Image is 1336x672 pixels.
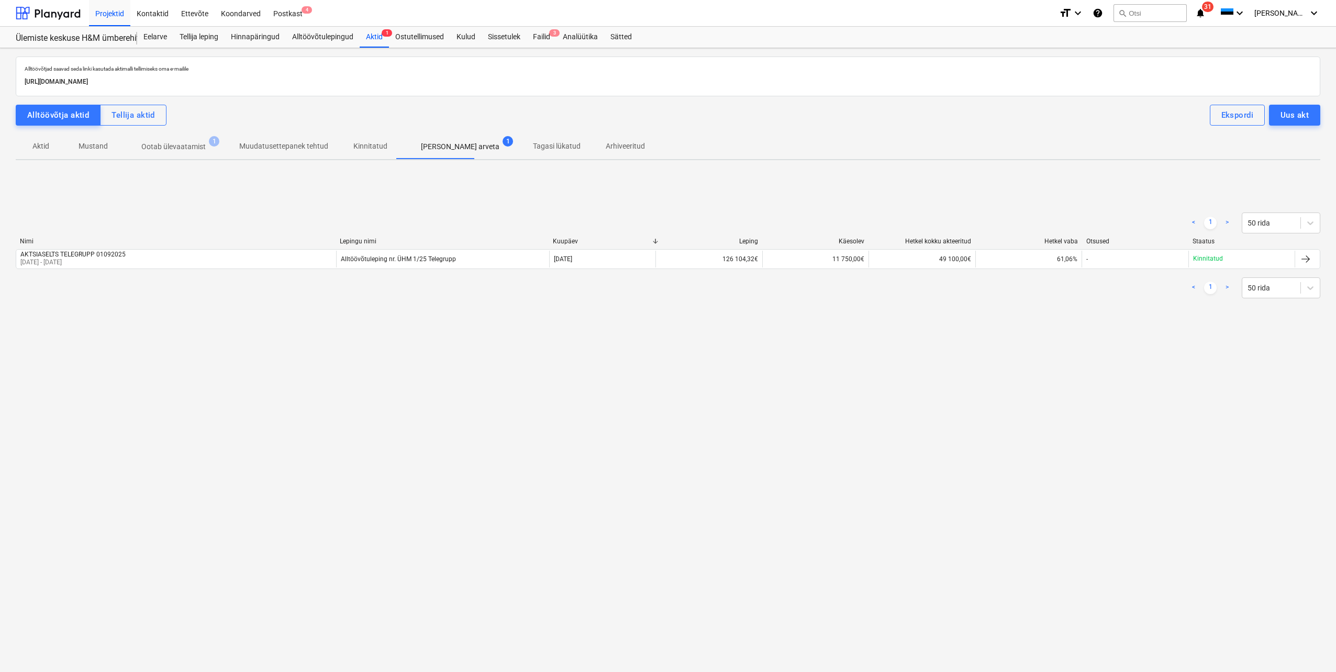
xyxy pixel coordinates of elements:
p: Arhiveeritud [606,141,645,152]
a: Page 1 is your current page [1204,282,1217,294]
span: 3 [549,29,560,37]
div: 126 104,32€ [655,251,762,267]
span: 61,06% [1057,255,1077,263]
a: Sätted [604,27,638,48]
p: Ootab ülevaatamist [141,141,206,152]
div: Lepingu nimi [340,238,544,245]
div: Failid [527,27,556,48]
p: Aktid [28,141,53,152]
a: Failid3 [527,27,556,48]
a: Tellija leping [173,27,225,48]
a: Kulud [450,27,482,48]
span: 1 [209,136,219,147]
div: Aktid [360,27,389,48]
button: Alltöövõtja aktid [16,105,101,126]
a: Previous page [1187,217,1200,229]
p: Tagasi lükatud [533,141,581,152]
div: Nimi [20,238,331,245]
p: Kinnitatud [353,141,387,152]
span: 1 [382,29,392,37]
div: Tellija aktid [112,108,155,122]
span: 1 [503,136,513,147]
div: [DATE] [554,255,572,263]
a: Alltöövõtulepingud [286,27,360,48]
div: Ülemiste keskuse H&M ümberehitustööd [HMÜLEMISTE] [16,33,125,44]
a: Previous page [1187,282,1200,294]
p: [DATE] - [DATE] [20,258,126,267]
span: 4 [302,6,312,14]
div: AKTSIASELTS TELEGRUPP 01092025 [20,251,126,258]
div: Kuupäev [553,238,651,245]
a: Page 1 is your current page [1204,217,1217,229]
a: Hinnapäringud [225,27,286,48]
a: Aktid1 [360,27,389,48]
p: Mustand [79,141,108,152]
p: Alltöövõtjad saavad seda linki kasutada aktimalli tellimiseks oma e-mailile [25,65,1311,72]
p: Muudatusettepanek tehtud [239,141,328,152]
div: - [1086,255,1088,263]
button: Ekspordi [1210,105,1265,126]
div: Hetkel vaba [979,238,1078,245]
a: Next page [1221,282,1233,294]
div: Hetkel kokku akteeritud [873,238,971,245]
button: Uus akt [1269,105,1320,126]
a: Analüütika [556,27,604,48]
a: Sissetulek [482,27,527,48]
div: Leping [660,238,758,245]
a: Ostutellimused [389,27,450,48]
div: 11 750,00€ [762,251,869,267]
div: Käesolev [766,238,865,245]
div: Alltöövõtja aktid [27,108,89,122]
div: Staatus [1193,238,1291,245]
p: [PERSON_NAME] arveta [421,141,499,152]
button: Tellija aktid [100,105,166,126]
div: Ekspordi [1221,108,1253,122]
p: Kinnitatud [1193,254,1223,263]
div: Uus akt [1281,108,1309,122]
div: 49 100,00€ [869,251,975,267]
a: Next page [1221,217,1233,229]
div: Otsused [1086,238,1185,245]
a: Eelarve [137,27,173,48]
p: [URL][DOMAIN_NAME] [25,76,1311,87]
div: Alltöövõtuleping nr. ÜHM 1/25 Telegrupp [341,255,456,263]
